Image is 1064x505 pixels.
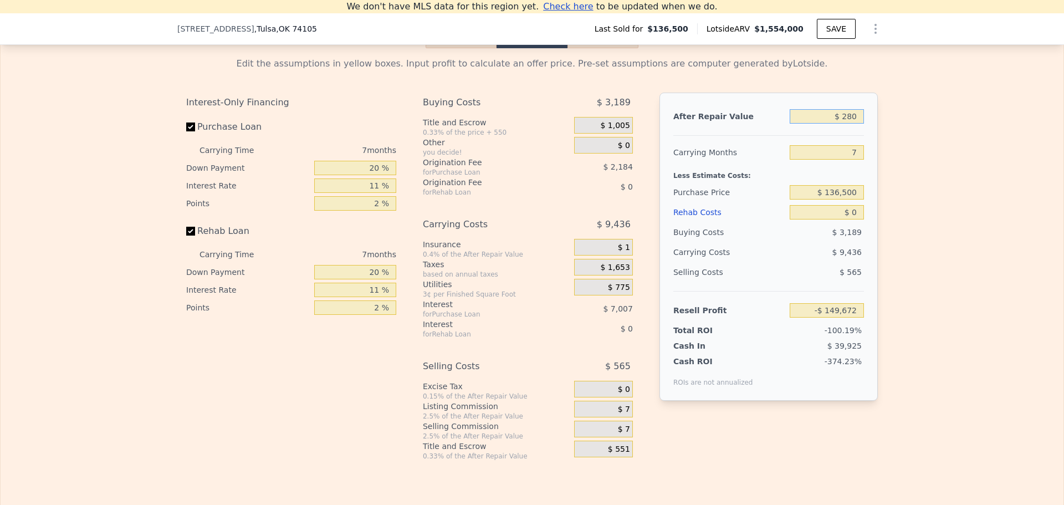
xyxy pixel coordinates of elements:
div: for Purchase Loan [423,168,546,177]
span: $ 1 [618,243,630,253]
div: for Purchase Loan [423,310,546,319]
div: 7 months [276,246,396,263]
div: Listing Commission [423,401,570,412]
span: $1,554,000 [754,24,804,33]
span: $ 0 [621,182,633,191]
div: Taxes [423,259,570,270]
input: Rehab Loan [186,227,195,236]
div: Selling Costs [673,262,785,282]
span: $ 9,436 [832,248,862,257]
button: SAVE [817,19,856,39]
div: Carrying Costs [673,242,743,262]
div: Rehab Costs [673,202,785,222]
div: you decide! [423,148,570,157]
div: Origination Fee [423,177,546,188]
div: Carrying Time [199,246,272,263]
span: $136,500 [647,23,688,34]
span: $ 551 [608,445,630,455]
div: Excise Tax [423,381,570,392]
div: 0.4% of the After Repair Value [423,250,570,259]
div: Cash ROI [673,356,753,367]
div: based on annual taxes [423,270,570,279]
span: $ 3,189 [597,93,631,113]
span: -100.19% [825,326,862,335]
span: $ 39,925 [827,341,862,350]
div: Carrying Months [673,142,785,162]
div: 2.5% of the After Repair Value [423,432,570,441]
button: Show Options [864,18,887,40]
div: Interest [423,299,546,310]
div: Insurance [423,239,570,250]
div: Buying Costs [673,222,785,242]
label: Rehab Loan [186,221,310,241]
div: Points [186,195,310,212]
div: Selling Commission [423,421,570,432]
div: Title and Escrow [423,117,570,128]
span: $ 7 [618,405,630,415]
span: $ 9,436 [597,215,631,234]
div: Selling Costs [423,356,546,376]
div: 3¢ per Finished Square Foot [423,290,570,299]
span: , OK 74105 [276,24,317,33]
span: $ 1,653 [600,263,630,273]
div: Less Estimate Costs: [673,162,864,182]
div: Resell Profit [673,300,785,320]
div: Points [186,299,310,317]
span: $ 7,007 [603,304,632,313]
div: 0.33% of the price + 550 [423,128,570,137]
span: $ 0 [618,385,630,395]
div: Title and Escrow [423,441,570,452]
div: 0.33% of the After Repair Value [423,452,570,461]
span: Lotside ARV [707,23,754,34]
div: 2.5% of the After Repair Value [423,412,570,421]
span: $ 7 [618,425,630,435]
div: Origination Fee [423,157,546,168]
div: Down Payment [186,263,310,281]
div: Utilities [423,279,570,290]
div: Edit the assumptions in yellow boxes. Input profit to calculate an offer price. Pre-set assumptio... [186,57,878,70]
div: After Repair Value [673,106,785,126]
div: Down Payment [186,159,310,177]
span: $ 3,189 [832,228,862,237]
div: Interest Rate [186,177,310,195]
span: -374.23% [825,357,862,366]
span: Last Sold for [595,23,648,34]
span: $ 565 [605,356,631,376]
div: Interest-Only Financing [186,93,396,113]
span: Check here [543,1,593,12]
div: Total ROI [673,325,743,336]
div: for Rehab Loan [423,330,546,339]
div: for Rehab Loan [423,188,546,197]
span: $ 0 [618,141,630,151]
div: Cash In [673,340,743,351]
div: 0.15% of the After Repair Value [423,392,570,401]
div: ROIs are not annualized [673,367,753,387]
div: Purchase Price [673,182,785,202]
label: Purchase Loan [186,117,310,137]
div: Buying Costs [423,93,546,113]
div: Carrying Time [199,141,272,159]
input: Purchase Loan [186,123,195,131]
span: $ 565 [840,268,862,277]
div: Interest Rate [186,281,310,299]
div: Interest [423,319,546,330]
span: $ 2,184 [603,162,632,171]
span: [STREET_ADDRESS] [177,23,254,34]
div: Carrying Costs [423,215,546,234]
div: 7 months [276,141,396,159]
span: $ 775 [608,283,630,293]
div: Other [423,137,570,148]
span: , Tulsa [254,23,317,34]
span: $ 1,005 [600,121,630,131]
span: $ 0 [621,324,633,333]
